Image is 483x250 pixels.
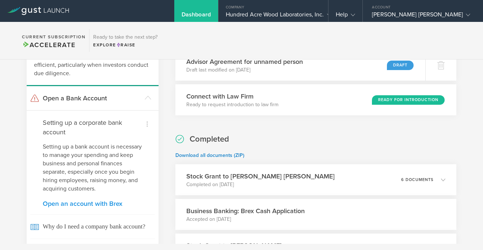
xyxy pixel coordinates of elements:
[27,214,159,239] a: Why do I need a company bank account?
[27,37,159,86] div: Staying compliant saves you from hassle and legal fees, and makes fundraising more efficient, par...
[175,152,244,158] a: Download all documents (ZIP)
[186,216,305,223] p: Accepted on [DATE]
[22,41,75,49] span: Accelerate
[43,200,142,207] a: Open an account with Brex
[372,11,470,22] div: [PERSON_NAME] [PERSON_NAME]
[43,93,141,103] h3: Open a Bank Account
[190,134,229,145] h2: Completed
[186,66,303,74] p: Draft last modified on [DATE]
[186,101,278,108] p: Ready to request introduction to law firm
[186,172,335,181] h3: Stock Grant to [PERSON_NAME] [PERSON_NAME]
[175,84,456,115] div: Connect with Law FirmReady to request introduction to law firmReady for Introduction
[89,29,161,52] div: Ready to take the next step?ExploreRaise
[30,214,155,239] span: Why do I need a company bank account?
[116,42,136,47] span: Raise
[401,178,434,182] p: 6 documents
[43,143,142,193] p: Setting up a bank account is necessary to manage your spending and keep business and personal fin...
[186,181,335,188] p: Completed on [DATE]
[186,92,278,101] h3: Connect with Law Firm
[372,95,445,105] div: Ready for Introduction
[175,50,425,81] div: Advisor Agreement for unnamed personDraft last modified on [DATE]Draft
[186,206,305,216] h3: Business Banking: Brex Cash Application
[93,42,157,48] div: Explore
[336,11,355,22] div: Help
[226,11,321,22] div: Hundred Acre Wood Laboratories, Inc.
[387,61,414,70] div: Draft
[446,215,483,250] iframe: Chat Widget
[182,11,211,22] div: Dashboard
[22,35,85,39] h2: Current Subscription
[93,35,157,40] h3: Ready to take the next step?
[186,57,303,66] h3: Advisor Agreement for unnamed person
[43,118,142,137] h4: Setting up a corporate bank account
